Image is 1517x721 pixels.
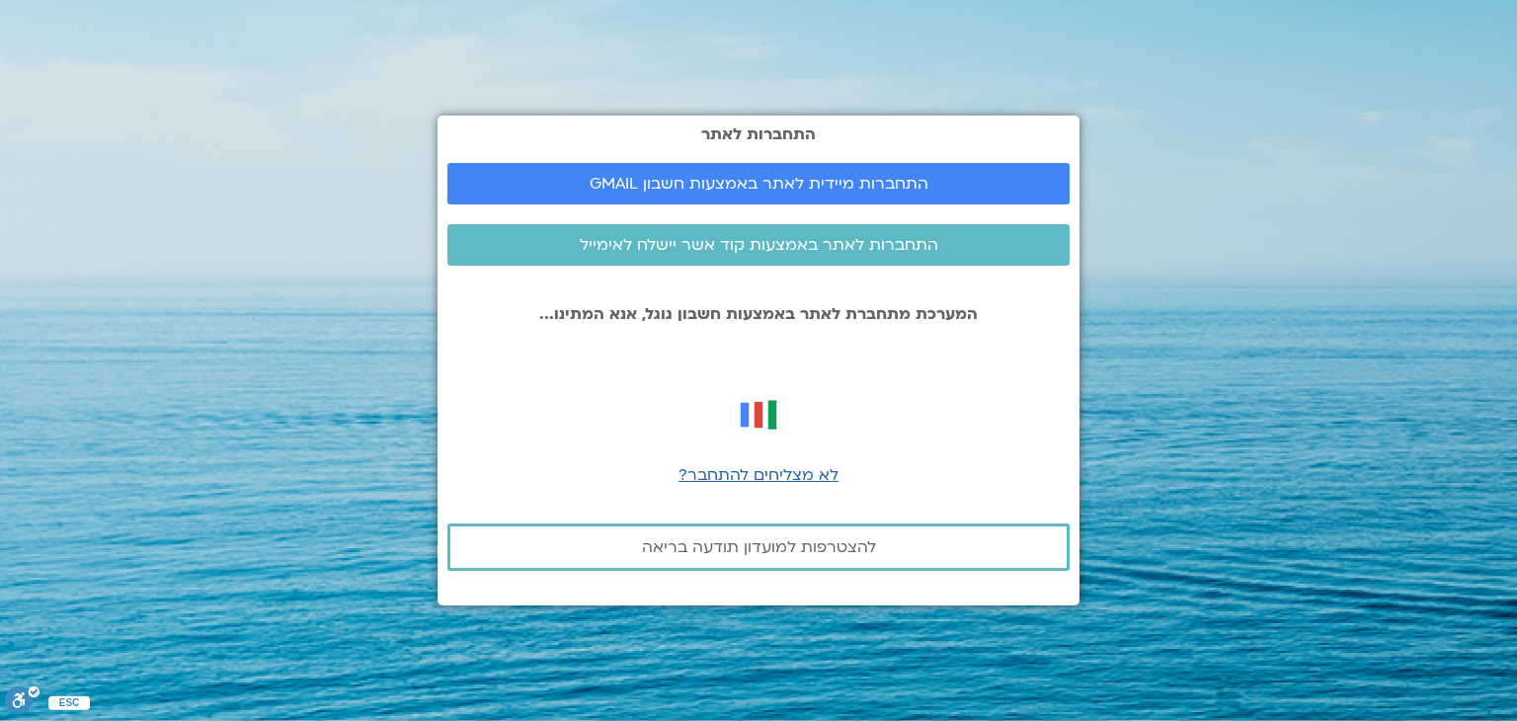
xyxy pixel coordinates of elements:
a: להצטרפות למועדון תודעה בריאה [447,523,1070,571]
h2: התחברות לאתר [447,125,1070,143]
span: התחברות לאתר באמצעות קוד אשר יישלח לאימייל [580,236,938,254]
a: התחברות מיידית לאתר באמצעות חשבון GMAIL [447,163,1070,204]
span: להצטרפות למועדון תודעה בריאה [642,538,876,556]
a: לא מצליחים להתחבר? [679,464,838,486]
a: התחברות לאתר באמצעות קוד אשר יישלח לאימייל [447,224,1070,266]
p: המערכת מתחברת לאתר באמצעות חשבון גוגל, אנא המתינו... [447,305,1070,323]
span: התחברות מיידית לאתר באמצעות חשבון GMAIL [590,175,928,193]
